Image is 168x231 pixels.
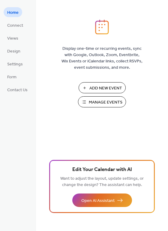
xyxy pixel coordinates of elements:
button: Manage Events [78,96,126,107]
span: Open AI Assistant [81,198,115,204]
a: Connect [4,20,27,30]
span: Connect [7,22,23,29]
span: Manage Events [89,99,122,106]
a: Home [4,7,22,17]
span: Views [7,35,18,42]
a: Contact Us [4,85,31,94]
button: Add New Event [79,82,126,93]
span: Edit Your Calendar with AI [72,166,132,174]
span: Contact Us [7,87,28,93]
a: Views [4,33,22,43]
span: Form [7,74,16,80]
span: Display one-time or recurring events, sync with Google, Outlook, Zoom, Eventbrite, Wix Events or ... [61,46,142,71]
a: Design [4,46,24,56]
span: Home [7,10,19,16]
img: logo_icon.svg [95,19,109,34]
a: Settings [4,59,26,69]
span: Add New Event [89,85,122,91]
button: Open AI Assistant [72,193,132,207]
span: Settings [7,61,23,67]
span: Want to adjust the layout, update settings, or change the design? The assistant can help. [60,175,144,189]
span: Design [7,48,20,55]
a: Form [4,72,20,82]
